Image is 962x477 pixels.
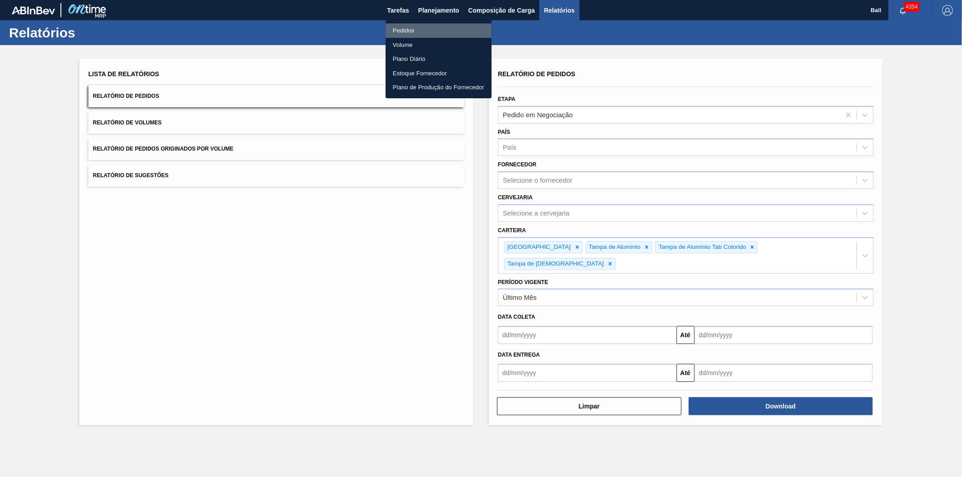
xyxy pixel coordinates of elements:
[386,66,492,81] a: Estoque Fornecedor
[386,23,492,38] a: Pedidos
[386,52,492,66] a: Plano Diário
[386,80,492,95] a: Plano de Produção do Fornecedor
[386,38,492,52] a: Volume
